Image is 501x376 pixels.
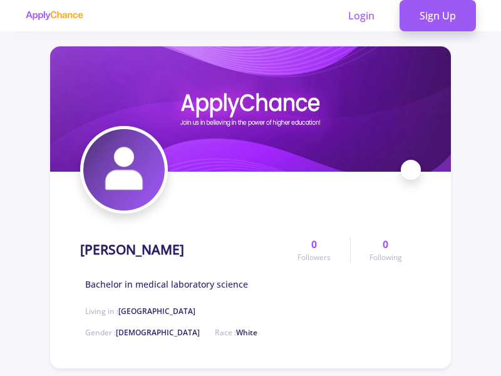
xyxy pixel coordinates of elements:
h1: [PERSON_NAME] [80,242,184,258]
img: Aslanavatar [83,129,165,211]
a: 0Following [350,237,421,263]
span: White [236,327,257,338]
a: 0Followers [279,237,349,263]
img: applychance logo text only [25,11,83,21]
span: [GEOGRAPHIC_DATA] [118,306,195,316]
span: Race : [215,327,257,338]
span: Bachelor in medical laboratory science [85,278,248,291]
span: Living in : [85,306,195,316]
span: Following [369,252,402,263]
span: 0 [383,237,388,252]
span: Followers [297,252,331,263]
img: Aslancover image [50,46,451,172]
span: [DEMOGRAPHIC_DATA] [116,327,200,338]
span: Gender : [85,327,200,338]
span: 0 [311,237,317,252]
